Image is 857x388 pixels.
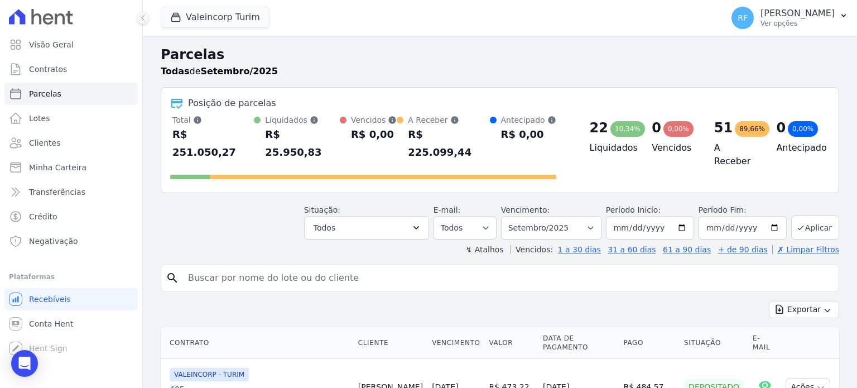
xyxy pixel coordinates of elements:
span: Negativação [29,236,78,247]
strong: Todas [161,66,190,76]
div: 0,00% [788,121,818,137]
i: search [166,271,179,285]
h4: A Receber [714,141,759,168]
span: Transferências [29,186,85,198]
div: R$ 0,00 [351,126,397,143]
th: E-mail [748,327,781,359]
button: Exportar [769,301,839,318]
h4: Vencidos [652,141,696,155]
div: 0 [652,119,661,137]
a: + de 90 dias [718,245,768,254]
a: Recebíveis [4,288,138,310]
span: Visão Geral [29,39,74,50]
a: Conta Hent [4,313,138,335]
button: Todos [304,216,429,239]
div: Plataformas [9,270,133,284]
div: Antecipado [501,114,556,126]
a: 61 a 90 dias [663,245,711,254]
div: 0,00% [663,121,694,137]
p: de [161,65,278,78]
label: Período Inicío: [606,205,661,214]
span: Clientes [29,137,60,149]
div: Liquidados [265,114,340,126]
div: R$ 225.099,44 [408,126,489,161]
span: Lotes [29,113,50,124]
h4: Antecipado [776,141,821,155]
a: Contratos [4,58,138,80]
h4: Liquidados [590,141,634,155]
a: Clientes [4,132,138,154]
div: 10,34% [610,121,645,137]
label: Período Fim: [699,204,787,216]
th: Data de Pagamento [538,327,619,359]
a: Visão Geral [4,33,138,56]
div: Vencidos [351,114,397,126]
div: R$ 25.950,83 [265,126,340,161]
th: Valor [485,327,539,359]
button: RF [PERSON_NAME] Ver opções [723,2,857,33]
p: Ver opções [760,19,835,28]
a: Transferências [4,181,138,203]
th: Pago [619,327,680,359]
label: Situação: [304,205,340,214]
span: Conta Hent [29,318,73,329]
label: Vencidos: [511,245,553,254]
span: VALEINCORP - TURIM [170,368,249,381]
button: Aplicar [791,215,839,239]
label: E-mail: [434,205,461,214]
th: Situação [680,327,748,359]
div: Posição de parcelas [188,97,276,110]
div: A Receber [408,114,489,126]
div: 22 [590,119,608,137]
div: R$ 0,00 [501,126,556,143]
a: Crédito [4,205,138,228]
a: Negativação [4,230,138,252]
a: Lotes [4,107,138,130]
div: 89,66% [735,121,769,137]
span: Crédito [29,211,57,222]
a: Parcelas [4,83,138,105]
a: Minha Carteira [4,156,138,179]
span: Todos [314,221,335,234]
span: RF [738,14,748,22]
th: Vencimento [427,327,484,359]
div: 51 [714,119,733,137]
label: ↯ Atalhos [465,245,503,254]
th: Cliente [354,327,427,359]
th: Contrato [161,327,354,359]
h2: Parcelas [161,45,839,65]
div: Total [172,114,254,126]
a: ✗ Limpar Filtros [772,245,839,254]
button: Valeincorp Turim [161,7,269,28]
span: Parcelas [29,88,61,99]
label: Vencimento: [501,205,550,214]
strong: Setembro/2025 [201,66,278,76]
div: R$ 251.050,27 [172,126,254,161]
span: Recebíveis [29,294,71,305]
span: Contratos [29,64,67,75]
span: Minha Carteira [29,162,86,173]
div: Open Intercom Messenger [11,350,38,377]
a: 1 a 30 dias [558,245,601,254]
p: [PERSON_NAME] [760,8,835,19]
div: 0 [776,119,786,137]
input: Buscar por nome do lote ou do cliente [181,267,834,289]
a: 31 a 60 dias [608,245,656,254]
